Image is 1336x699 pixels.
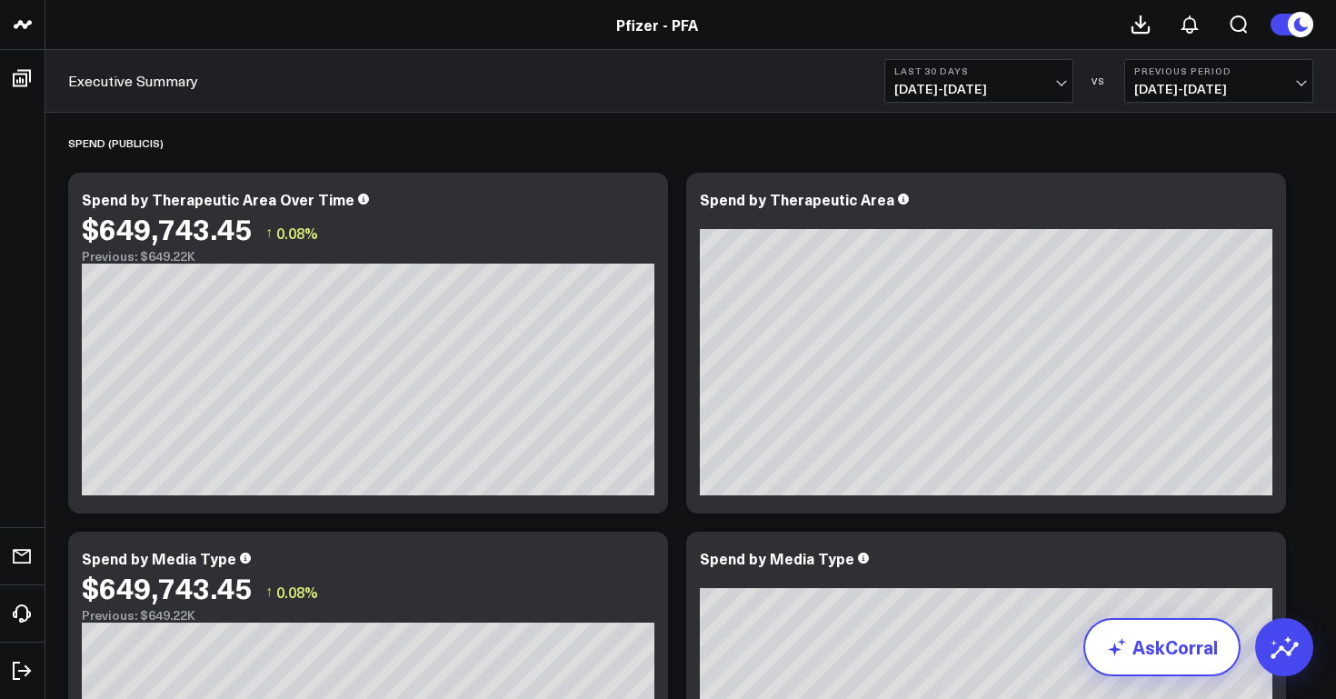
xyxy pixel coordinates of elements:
[265,221,273,245] span: ↑
[265,580,273,604] span: ↑
[884,59,1073,103] button: Last 30 Days[DATE]-[DATE]
[1082,75,1115,86] div: VS
[82,608,654,623] div: Previous: $649.22K
[68,71,198,91] a: Executive Summary
[82,571,252,604] div: $649,743.45
[82,548,236,568] div: Spend by Media Type
[1134,82,1303,96] span: [DATE] - [DATE]
[616,15,698,35] a: Pfizer - PFA
[894,65,1063,76] b: Last 30 Days
[700,548,854,568] div: Spend by Media Type
[276,223,318,243] span: 0.08%
[1083,618,1241,676] a: AskCorral
[82,212,252,245] div: $649,743.45
[894,82,1063,96] span: [DATE] - [DATE]
[82,249,654,264] div: Previous: $649.22K
[68,122,164,164] div: SPEND (PUBLICIS)
[1134,65,1303,76] b: Previous Period
[82,189,354,209] div: Spend by Therapeutic Area Over Time
[700,189,894,209] div: Spend by Therapeutic Area
[1124,59,1313,103] button: Previous Period[DATE]-[DATE]
[276,582,318,602] span: 0.08%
